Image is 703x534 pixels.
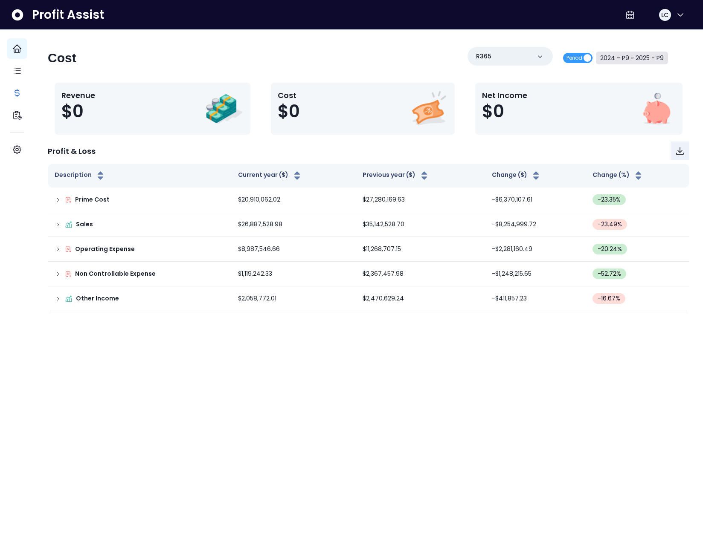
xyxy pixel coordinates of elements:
[75,269,156,278] p: Non Controllable Expense
[75,195,110,204] p: Prime Cost
[356,286,485,311] td: $2,470,629.24
[238,170,302,181] button: Current year ($)
[61,101,84,121] span: $0
[231,188,356,212] td: $20,910,062.02
[76,220,93,229] p: Sales
[231,262,356,286] td: $1,119,242.33
[231,286,356,311] td: $2,058,772.01
[75,245,135,254] p: Operating Expense
[363,170,430,181] button: Previous year ($)
[492,170,541,181] button: Change ($)
[485,188,586,212] td: -$6,370,107.61
[231,237,356,262] td: $8,987,546.66
[278,101,300,121] span: $0
[671,141,689,160] button: Download
[485,286,586,311] td: -$411,857.23
[32,7,104,23] span: Profit Assist
[356,212,485,237] td: $35,142,528.70
[61,89,95,101] p: Revenue
[598,269,621,278] span: -52.72 %
[278,89,300,101] p: Cost
[485,212,586,237] td: -$8,254,999.72
[76,294,119,303] p: Other Income
[485,262,586,286] td: -$1,248,215.65
[661,11,668,19] span: LC
[598,220,622,229] span: -23.49 %
[598,195,621,204] span: -23.35 %
[356,237,485,262] td: $11,268,707.15
[598,245,622,254] span: -20.24 %
[48,145,96,157] p: Profit & Loss
[482,89,527,101] p: Net Income
[48,50,76,66] h2: Cost
[593,170,644,181] button: Change (%)
[566,53,582,63] span: Period
[410,89,448,128] img: Cost
[55,170,106,181] button: Description
[476,52,491,61] p: R365
[205,89,244,128] img: Revenue
[485,237,586,262] td: -$2,281,160.49
[637,89,676,128] img: Net Income
[596,52,668,64] button: 2024 - P9 ~ 2025 - P9
[482,101,504,121] span: $0
[231,212,356,237] td: $26,887,528.98
[356,262,485,286] td: $2,367,457.98
[598,294,620,303] span: -16.67 %
[356,188,485,212] td: $27,280,169.63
